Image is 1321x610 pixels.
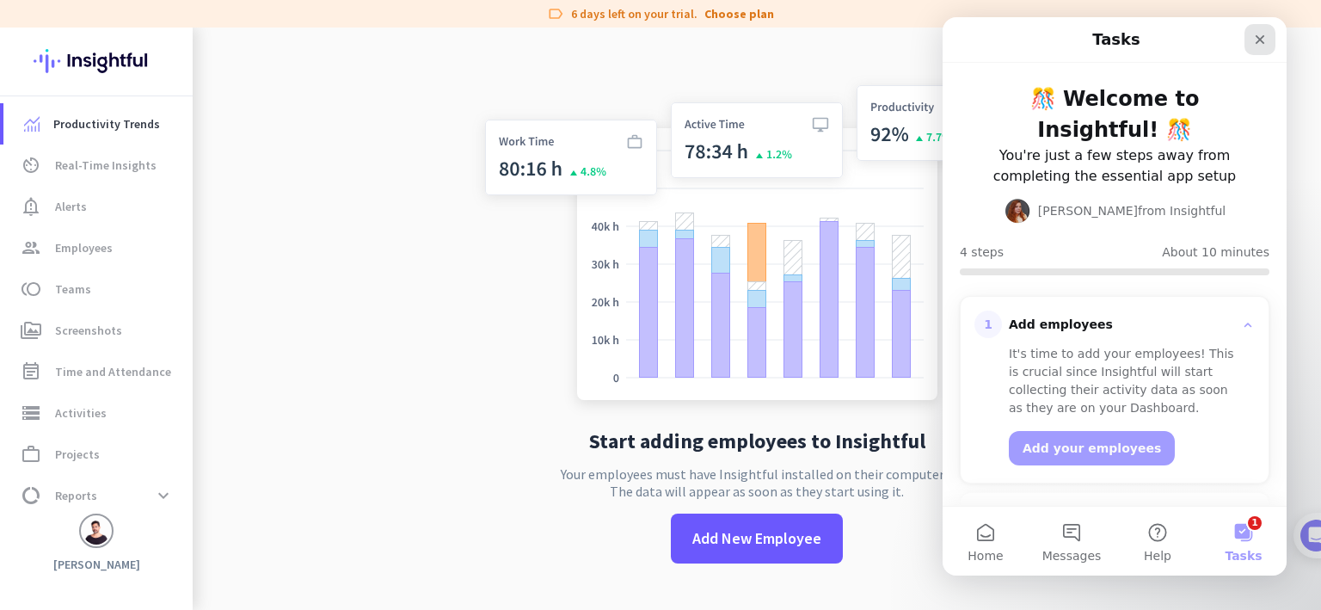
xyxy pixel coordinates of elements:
span: Projects [55,444,100,465]
span: Real-Time Insights [55,155,157,176]
span: Time and Attendance [55,361,171,382]
i: group [21,237,41,258]
span: Screenshots [55,320,122,341]
a: av_timerReal-Time Insights [3,145,193,186]
span: Teams [55,279,91,299]
a: menu-itemProductivity Trends [3,103,193,145]
i: data_usage [21,485,41,506]
span: Activities [55,403,107,423]
i: toll [21,279,41,299]
a: tollTeams [3,268,193,310]
a: perm_mediaScreenshots [3,310,193,351]
span: Productivity Trends [53,114,160,134]
a: data_usageReportsexpand_more [3,475,193,516]
img: no-search-results [472,75,1041,417]
i: storage [21,403,41,423]
span: Reports [55,485,97,506]
a: groupEmployees [3,227,193,268]
img: Insightful logo [34,28,159,95]
i: notification_important [21,196,41,217]
h2: Start adding employees to Insightful [589,431,925,452]
a: notification_importantAlerts [3,186,193,227]
img: avatar [83,517,110,545]
img: menu-item [24,116,40,132]
p: Your employees must have Insightful installed on their computers. The data will appear as soon as... [561,465,953,500]
span: Employees [55,237,113,258]
button: Add New Employee [671,514,843,564]
span: Alerts [55,196,87,217]
i: av_timer [21,155,41,176]
iframe: Intercom live chat [943,17,1287,576]
button: expand_more [148,480,179,511]
i: label [547,5,564,22]
a: Choose plan [704,5,774,22]
i: perm_media [21,320,41,341]
i: work_outline [21,444,41,465]
span: Add New Employee [692,527,821,550]
a: event_noteTime and Attendance [3,351,193,392]
a: work_outlineProjects [3,434,193,475]
i: event_note [21,361,41,382]
a: storageActivities [3,392,193,434]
